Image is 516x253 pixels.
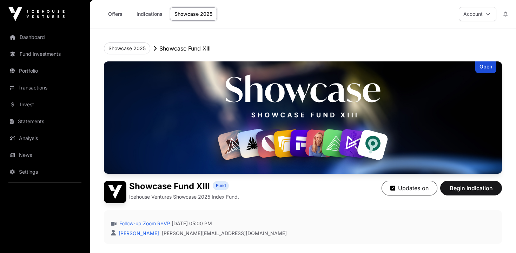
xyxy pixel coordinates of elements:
a: Begin Indication [440,188,502,195]
a: Indications [132,7,167,21]
h1: Showcase Fund XIII [129,181,210,192]
p: Showcase Fund XIII [159,44,211,53]
button: Showcase 2025 [104,42,150,54]
a: Invest [6,97,84,112]
p: Icehouse Ventures Showcase 2025 Index Fund. [129,193,239,200]
button: Begin Indication [440,181,502,195]
a: Transactions [6,80,84,95]
button: Updates on [382,181,437,195]
a: Offers [101,7,129,21]
a: Showcase 2025 [170,7,217,21]
img: Showcase Fund XIII [104,61,502,174]
a: [PERSON_NAME] [117,230,159,236]
span: Fund [216,183,226,188]
a: Settings [6,164,84,180]
a: Dashboard [6,29,84,45]
a: Analysis [6,131,84,146]
span: [DATE] 05:00 PM [172,220,212,227]
img: Showcase Fund XIII [104,181,126,203]
a: News [6,147,84,163]
a: Statements [6,114,84,129]
a: [PERSON_NAME][EMAIL_ADDRESS][DOMAIN_NAME] [162,230,287,237]
a: Fund Investments [6,46,84,62]
span: Begin Indication [449,184,493,192]
a: Follow-up Zoom RSVP [118,220,170,227]
button: Account [459,7,496,21]
img: Icehouse Ventures Logo [8,7,65,21]
a: Portfolio [6,63,84,79]
div: Open [475,61,496,73]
